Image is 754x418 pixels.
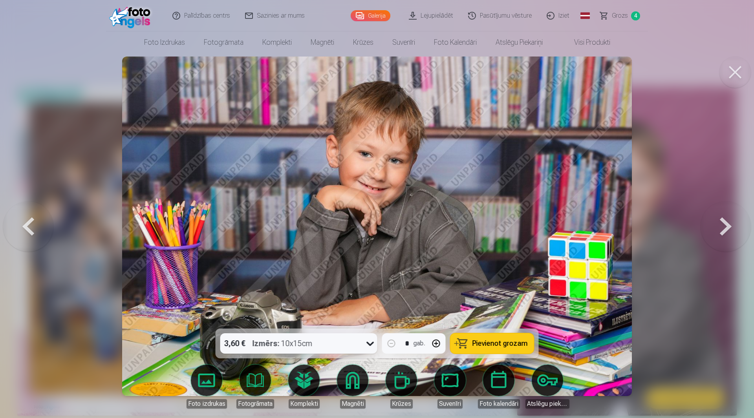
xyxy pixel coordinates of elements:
span: 4 [631,11,640,20]
a: Foto kalendāri [425,31,486,53]
a: Krūzes [344,31,383,53]
div: Komplekti [289,399,320,409]
span: Grozs [612,11,628,20]
a: Fotogrāmata [194,31,253,53]
div: Fotogrāmata [236,399,274,409]
a: Atslēgu piekariņi [525,365,569,409]
a: Galerija [351,10,390,21]
div: Foto kalendāri [478,399,520,409]
a: Krūzes [379,365,423,409]
div: gab. [414,339,425,348]
a: Visi produkti [552,31,620,53]
a: Magnēti [331,365,375,409]
div: 3,60 € [220,333,249,354]
a: Magnēti [301,31,344,53]
a: Komplekti [282,365,326,409]
div: Foto izdrukas [187,399,227,409]
span: Pievienot grozam [472,340,528,347]
a: Fotogrāmata [233,365,277,409]
img: /fa1 [109,3,154,28]
a: Suvenīri [383,31,425,53]
div: Atslēgu piekariņi [525,399,569,409]
button: Pievienot grozam [450,333,534,354]
div: 10x15cm [253,333,313,354]
a: Foto izdrukas [135,31,194,53]
a: Komplekti [253,31,301,53]
div: Krūzes [390,399,413,409]
a: Foto kalendāri [477,365,521,409]
div: Magnēti [340,399,366,409]
a: Atslēgu piekariņi [486,31,552,53]
a: Suvenīri [428,365,472,409]
a: Foto izdrukas [185,365,229,409]
div: Suvenīri [437,399,463,409]
strong: Izmērs : [253,338,280,349]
